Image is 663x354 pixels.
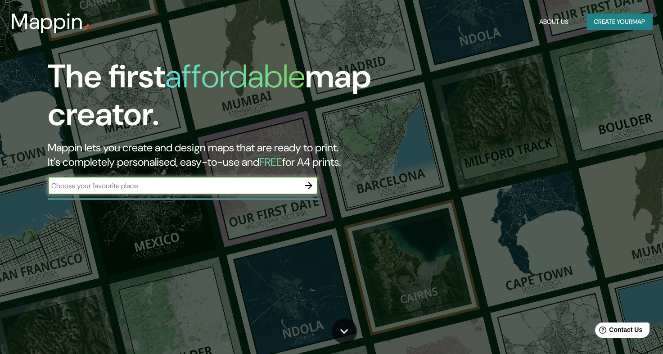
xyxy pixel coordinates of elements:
h2: Mappin lets you create and design maps that are ready to print. It's completely personalised, eas... [48,141,379,169]
h1: The first map creator. [48,58,379,141]
button: About Us [536,14,572,30]
h3: Mappin [11,9,83,34]
button: Create yourmap [586,14,652,30]
img: mappin-pin [83,23,90,31]
iframe: Help widget launcher [583,319,653,344]
input: Choose your favourite place [48,181,300,191]
h5: FREE [259,155,282,169]
h1: affordable [165,55,305,97]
